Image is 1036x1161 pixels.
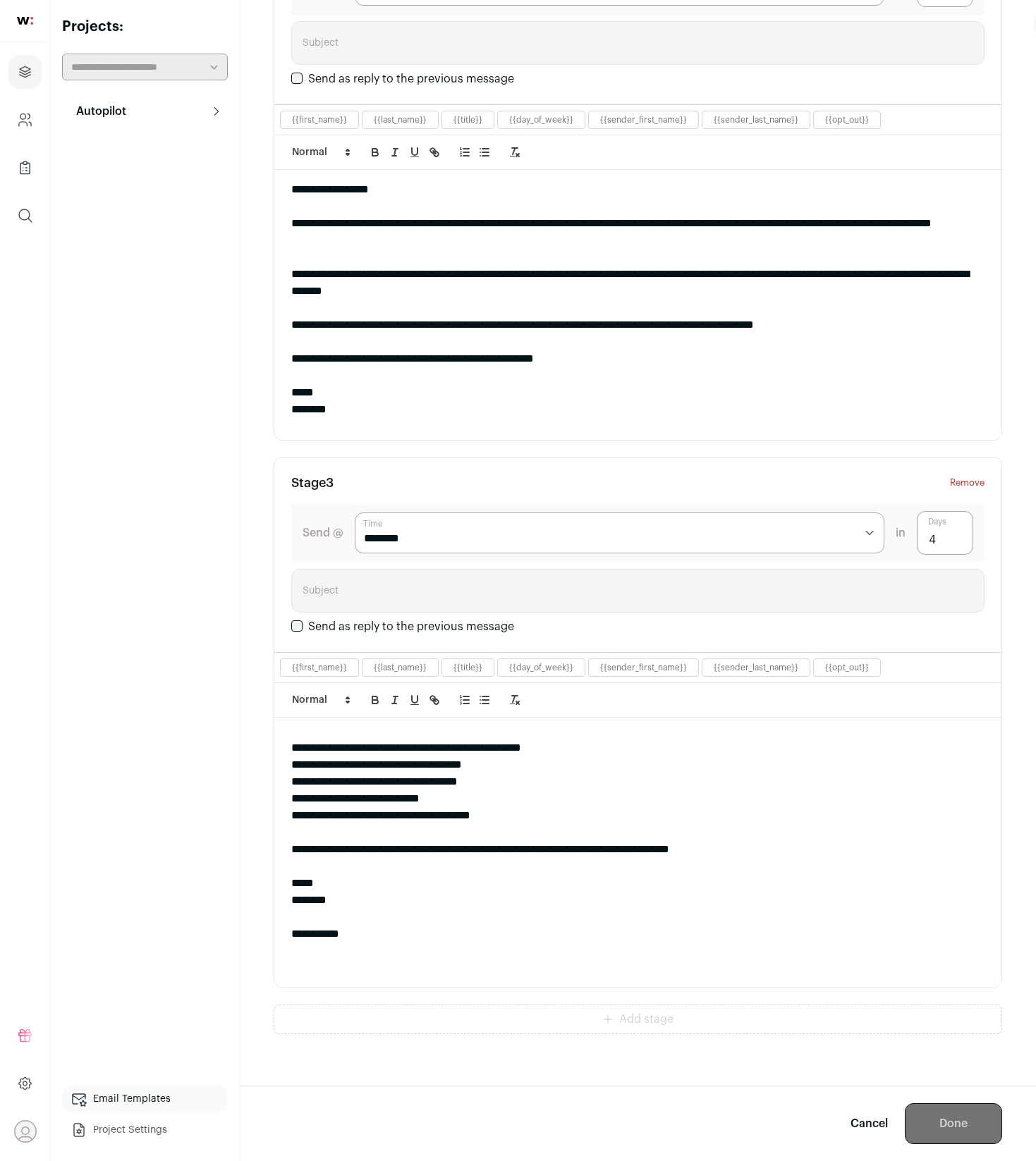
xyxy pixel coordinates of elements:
[14,1120,37,1143] button: Open dropdown
[8,103,42,137] a: Company and ATS Settings
[62,97,228,125] button: Autopilot
[950,474,985,491] button: Remove
[374,114,427,125] button: {{last_name}}
[851,1115,888,1132] a: Cancel
[291,474,334,491] h3: Stage
[17,17,33,25] img: wellfound-shorthand-0d5821cbd27db2630d0214b213865d53afaa358527fdda9d0ea32b1df1b89c2c.svg
[917,511,973,555] input: Days
[8,151,42,185] a: Company Lists
[308,621,514,632] label: Send as reply to the previous message
[600,114,687,125] button: {{sender_first_name}}
[825,114,869,125] button: {{opt_out}}
[509,114,573,125] button: {{day_of_week}}
[303,524,343,541] label: Send @
[291,569,985,613] input: Subject
[8,55,42,89] a: Projects
[509,662,573,673] button: {{day_of_week}}
[600,662,687,673] button: {{sender_first_name}}
[308,73,514,85] label: Send as reply to the previous message
[62,1116,228,1144] a: Project Settings
[292,662,347,673] button: {{first_name}}
[68,103,126,120] p: Autopilot
[825,662,869,673] button: {{opt_out}}
[291,21,985,65] input: Subject
[453,114,482,125] button: {{title}}
[453,662,482,673] button: {{title}}
[714,114,798,125] button: {{sender_last_name}}
[374,662,427,673] button: {{last_name}}
[62,17,228,37] h2: Projects:
[714,662,798,673] button: {{sender_last_name}}
[62,1085,228,1113] a: Email Templates
[326,477,334,489] span: 3
[292,114,347,125] button: {{first_name}}
[896,524,906,541] span: in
